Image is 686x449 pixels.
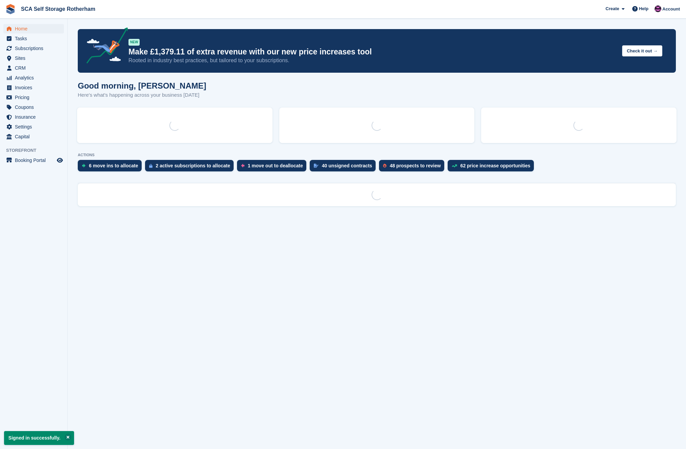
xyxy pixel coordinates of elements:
span: Account [662,6,680,13]
span: Help [639,5,648,12]
span: Subscriptions [15,44,55,53]
a: Preview store [56,156,64,164]
img: Dale Chapman [655,5,661,12]
span: Tasks [15,34,55,43]
a: 6 move ins to allocate [78,160,145,175]
a: 2 active subscriptions to allocate [145,160,237,175]
p: Rooted in industry best practices, but tailored to your subscriptions. [128,57,617,64]
p: Signed in successfully. [4,431,74,445]
a: menu [3,24,64,33]
a: menu [3,132,64,141]
img: contract_signature_icon-13c848040528278c33f63329250d36e43548de30e8caae1d1a13099fd9432cc5.svg [314,164,318,168]
span: CRM [15,63,55,73]
a: menu [3,156,64,165]
img: active_subscription_to_allocate_icon-d502201f5373d7db506a760aba3b589e785aa758c864c3986d89f69b8ff3... [149,164,152,168]
span: Capital [15,132,55,141]
p: Make £1,379.11 of extra revenue with our new price increases tool [128,47,617,57]
a: 1 move out to deallocate [237,160,310,175]
img: stora-icon-8386f47178a22dfd0bd8f6a31ec36ba5ce8667c1dd55bd0f319d3a0aa187defe.svg [5,4,16,14]
span: Pricing [15,93,55,102]
a: menu [3,73,64,82]
span: Insurance [15,112,55,122]
img: price_increase_opportunities-93ffe204e8149a01c8c9dc8f82e8f89637d9d84a8eef4429ea346261dce0b2c0.svg [452,164,457,167]
span: Storefront [6,147,67,154]
a: menu [3,102,64,112]
a: menu [3,53,64,63]
p: Here's what's happening across your business [DATE] [78,91,206,99]
img: prospect-51fa495bee0391a8d652442698ab0144808aea92771e9ea1ae160a38d050c398.svg [383,164,386,168]
h1: Good morning, [PERSON_NAME] [78,81,206,90]
span: Create [606,5,619,12]
span: Coupons [15,102,55,112]
a: 62 price increase opportunities [448,160,537,175]
div: 2 active subscriptions to allocate [156,163,230,168]
span: Home [15,24,55,33]
a: SCA Self Storage Rotherham [18,3,98,15]
a: 48 prospects to review [379,160,448,175]
p: ACTIONS [78,153,676,157]
img: move_outs_to_deallocate_icon-f764333ba52eb49d3ac5e1228854f67142a1ed5810a6f6cc68b1a99e826820c5.svg [241,164,244,168]
span: Sites [15,53,55,63]
div: 6 move ins to allocate [89,163,138,168]
div: 62 price increase opportunities [460,163,530,168]
a: menu [3,63,64,73]
button: Check it out → [622,45,662,56]
div: 1 move out to deallocate [248,163,303,168]
span: Settings [15,122,55,132]
span: Invoices [15,83,55,92]
a: menu [3,83,64,92]
span: Analytics [15,73,55,82]
a: 40 unsigned contracts [310,160,379,175]
a: menu [3,34,64,43]
a: menu [3,112,64,122]
div: 48 prospects to review [390,163,441,168]
div: 40 unsigned contracts [322,163,372,168]
div: NEW [128,39,140,46]
a: menu [3,44,64,53]
a: menu [3,93,64,102]
a: menu [3,122,64,132]
img: price-adjustments-announcement-icon-8257ccfd72463d97f412b2fc003d46551f7dbcb40ab6d574587a9cd5c0d94... [81,27,128,66]
img: move_ins_to_allocate_icon-fdf77a2bb77ea45bf5b3d319d69a93e2d87916cf1d5bf7949dd705db3b84f3ca.svg [82,164,86,168]
span: Booking Portal [15,156,55,165]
